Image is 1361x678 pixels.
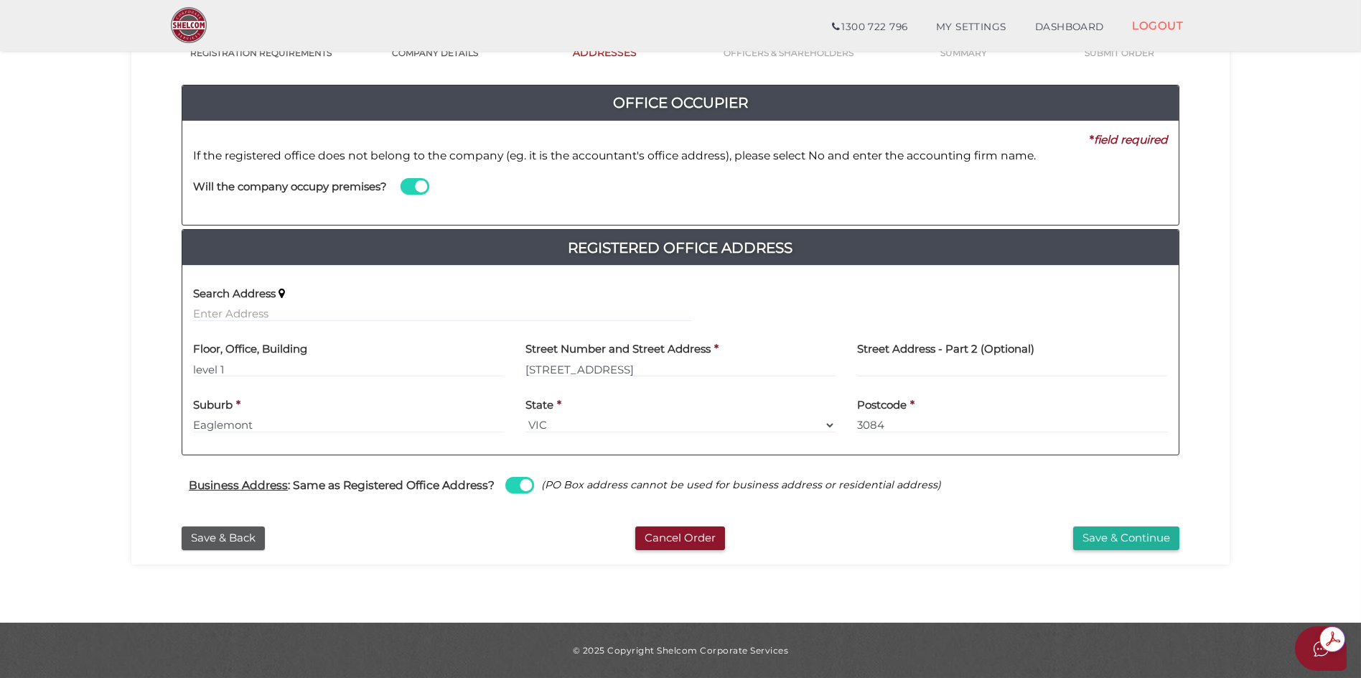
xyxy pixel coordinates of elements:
a: LOGOUT [1118,11,1197,40]
h4: State [525,399,553,412]
i: field required [1094,133,1168,147]
p: If the registered office does not belong to the company (eg. it is the accountant's office addres... [193,148,1168,164]
a: MY SETTINGS [922,13,1021,42]
h4: Street Address - Part 2 (Optional) [857,343,1034,356]
button: Save & Back [182,526,265,550]
i: Keep typing in your address(including suburb) until it appears [279,288,285,299]
button: Cancel Order [635,526,725,550]
input: Enter Address [193,306,691,322]
button: Open asap [1295,626,1347,671]
u: Business Address [189,478,288,492]
a: Registered Office Address [182,236,1179,259]
button: Save & Continue [1073,526,1179,550]
h4: : Same as Registered Office Address? [189,479,495,491]
h4: Search Address [193,288,276,300]
h4: Will the company occupy premises? [193,181,387,193]
i: (PO Box address cannot be used for business address or residential address) [541,478,941,491]
input: Enter Address [525,361,836,377]
h4: Office Occupier [182,91,1179,114]
h4: Floor, Office, Building [193,343,307,356]
div: © 2025 Copyright Shelcom Corporate Services [142,644,1219,656]
input: Postcode must be exactly 4 digits [857,417,1168,433]
a: DASHBOARD [1021,13,1118,42]
a: 1300 722 796 [818,13,922,42]
h4: Suburb [193,399,233,412]
h4: Street Number and Street Address [525,343,711,356]
h4: Postcode [857,399,907,412]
